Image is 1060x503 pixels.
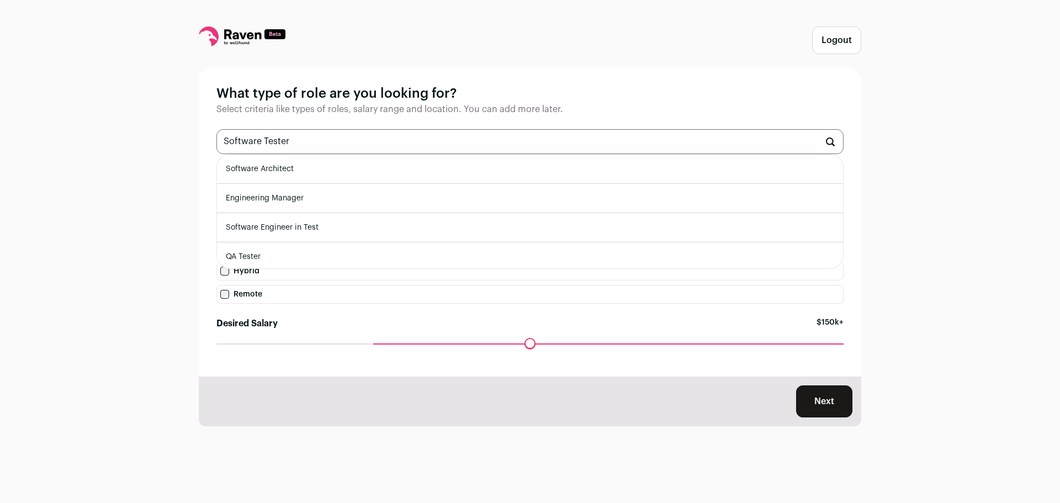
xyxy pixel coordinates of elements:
[216,85,844,103] h1: What type of role are you looking for?
[216,103,844,116] p: Select criteria like types of roles, salary range and location. You can add more later.
[817,317,844,343] span: $150k+
[216,129,844,154] input: Job Function
[216,262,844,280] label: Hybrid
[217,242,843,272] li: QA Tester
[220,290,229,299] input: Remote
[796,385,852,417] button: Next
[217,184,843,213] li: Engineering Manager
[216,317,278,330] label: Desired Salary
[216,285,844,304] label: Remote
[220,267,229,276] input: Hybrid
[217,155,843,184] li: Software Architect
[812,27,861,54] button: Logout
[217,213,843,242] li: Software Engineer in Test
